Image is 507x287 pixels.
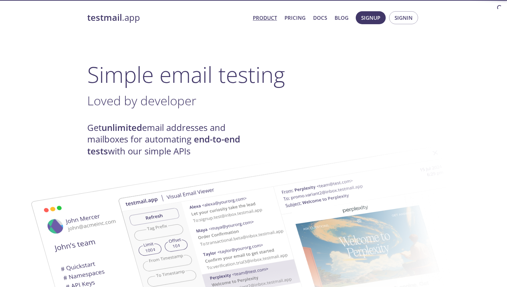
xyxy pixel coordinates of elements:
strong: unlimited [102,122,142,134]
button: Signin [389,11,418,24]
a: Pricing [285,13,306,22]
strong: testmail [87,12,122,24]
a: Product [253,13,277,22]
a: Docs [313,13,327,22]
a: Blog [335,13,349,22]
h1: Simple email testing [87,61,420,88]
span: Signup [361,13,380,22]
button: Signup [356,11,386,24]
h4: Get email addresses and mailboxes for automating with our simple APIs [87,122,253,157]
a: testmail.app [87,12,247,24]
strong: end-to-end tests [87,133,240,157]
span: Signin [395,13,413,22]
span: Loved by developer [87,92,196,109]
